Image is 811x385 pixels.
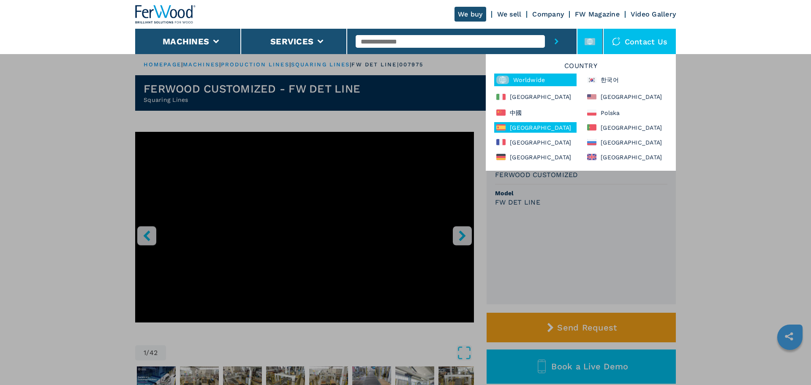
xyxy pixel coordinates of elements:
img: Ferwood [135,5,196,24]
div: [GEOGRAPHIC_DATA] [494,137,577,147]
a: Company [532,10,564,18]
div: [GEOGRAPHIC_DATA] [585,152,667,162]
div: [GEOGRAPHIC_DATA] [585,122,667,133]
div: [GEOGRAPHIC_DATA] [585,90,667,103]
div: 한국어 [585,74,667,86]
div: [GEOGRAPHIC_DATA] [494,122,577,133]
div: [GEOGRAPHIC_DATA] [494,152,577,162]
h6: Country [490,63,672,74]
div: [GEOGRAPHIC_DATA] [494,90,577,103]
div: [GEOGRAPHIC_DATA] [585,137,667,147]
img: Contact us [612,37,620,46]
div: 中國 [494,107,577,118]
a: FW Magazine [575,10,620,18]
button: Services [270,36,313,46]
button: Machines [163,36,209,46]
div: Contact us [604,29,676,54]
button: submit-button [545,29,568,54]
a: Video Gallery [631,10,676,18]
a: We buy [454,7,486,22]
a: We sell [497,10,522,18]
div: Polska [585,107,667,118]
div: Worldwide [494,74,577,86]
